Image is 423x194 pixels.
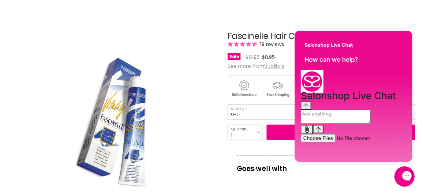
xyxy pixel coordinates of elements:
img: shipping.gif [261,79,294,98]
span: $8.95 [262,54,275,61]
iframe: Gorgias live chat messenger [392,165,417,188]
p: Goes well with [237,155,406,176]
select: Quantity [228,125,263,140]
span: 19 reviews [258,41,284,48]
span: Sale [228,53,241,60]
a: Vitality's [264,63,284,70]
span: $12.95 [245,54,260,61]
h1: Fascinelle Hair Colour Cream [228,32,415,41]
span: 4.68 stars [228,41,258,48]
span: See more from [228,63,284,70]
iframe: Gorgias live chat window [290,28,417,166]
button: Add to cart [267,125,415,140]
img: genuine.gif [228,79,260,98]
